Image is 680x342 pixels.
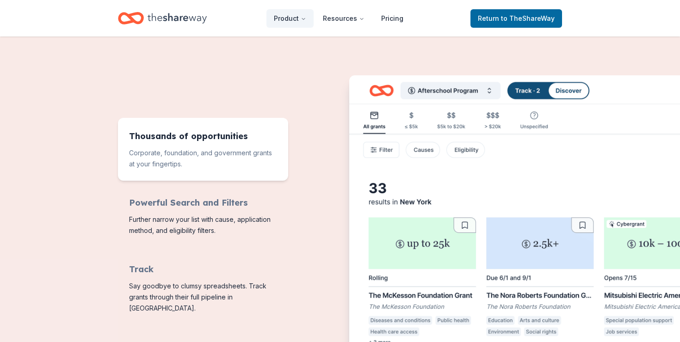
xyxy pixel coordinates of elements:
span: to TheShareWay [501,14,555,22]
span: Return [478,13,555,24]
a: Home [118,7,207,29]
button: Product [266,9,314,28]
a: Returnto TheShareWay [470,9,562,28]
nav: Main [266,7,411,29]
a: Pricing [374,9,411,28]
button: Resources [315,9,372,28]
